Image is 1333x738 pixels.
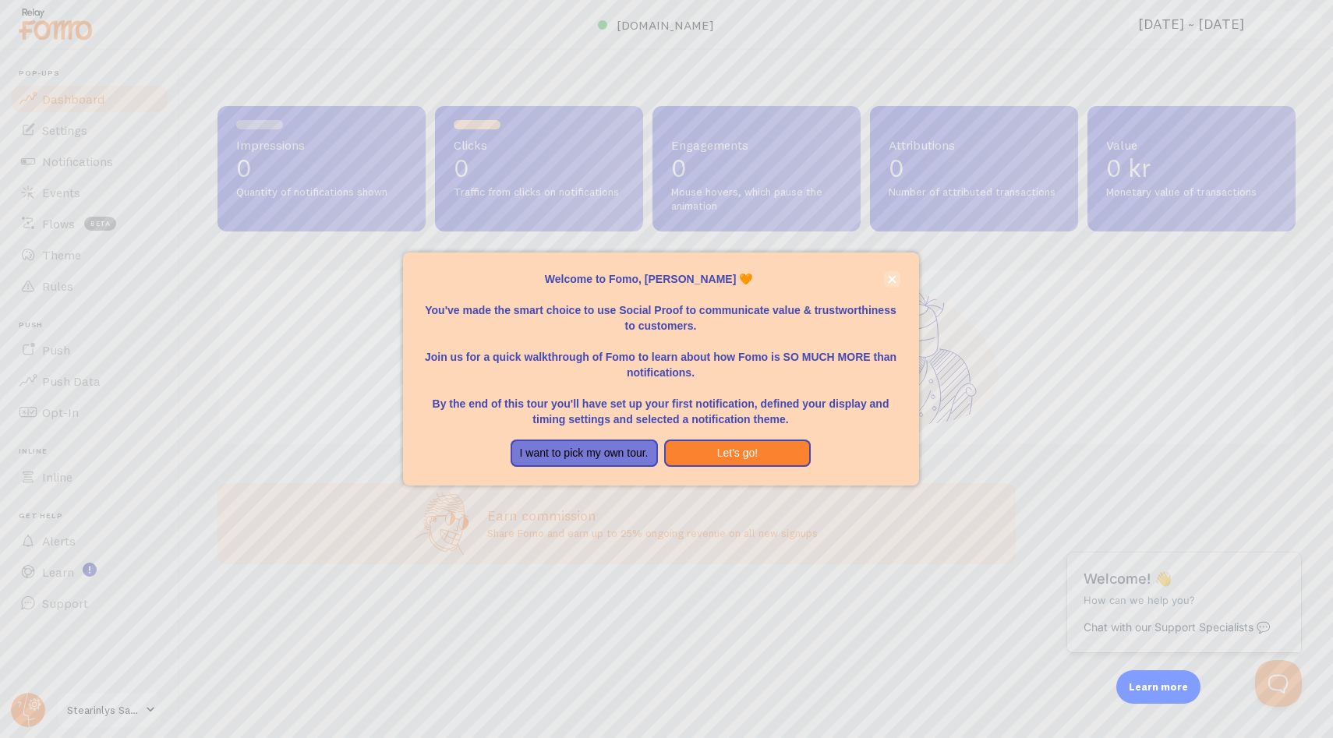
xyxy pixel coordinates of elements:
p: You've made the smart choice to use Social Proof to communicate value & trustworthiness to custom... [422,287,900,334]
button: Let's go! [664,440,811,468]
div: Welcome to Fomo, William Holmsted 🧡You&amp;#39;ve made the smart choice to use Social Proof to co... [403,252,919,486]
button: close, [884,271,900,288]
div: Learn more [1116,670,1200,704]
p: Join us for a quick walkthrough of Fomo to learn about how Fomo is SO MUCH MORE than notifications. [422,334,900,380]
p: By the end of this tour you'll have set up your first notification, defined your display and timi... [422,380,900,427]
p: Learn more [1129,680,1188,694]
p: Welcome to Fomo, [PERSON_NAME] 🧡 [422,271,900,287]
button: I want to pick my own tour. [511,440,658,468]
